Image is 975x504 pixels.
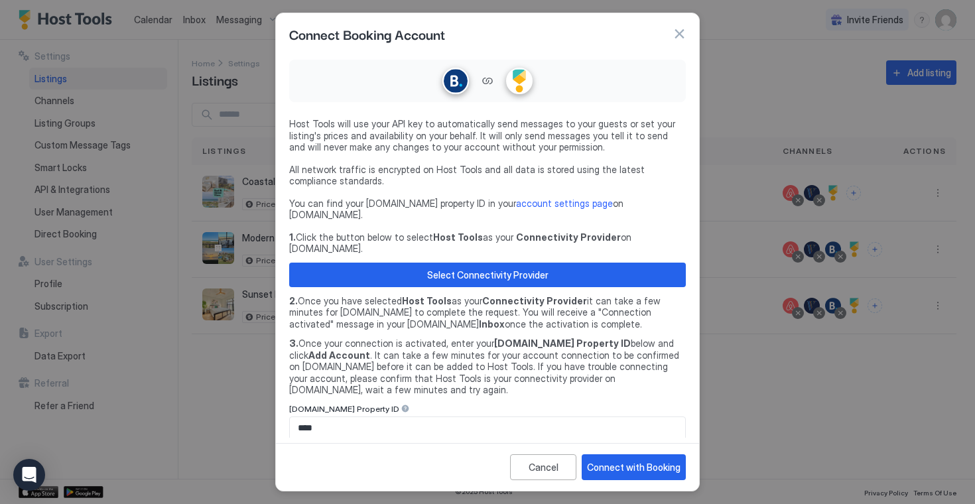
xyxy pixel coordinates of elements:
div: Open Intercom Messenger [13,459,45,491]
b: 3. [289,338,298,349]
b: 2. [289,295,298,306]
b: [DOMAIN_NAME] Property ID [494,338,631,349]
a: account settings page [516,198,613,209]
div: Connect with Booking [587,460,681,474]
b: Connectivity Provider [482,295,587,306]
b: Host Tools [433,231,483,243]
b: Connectivity Provider [516,231,621,243]
span: Host Tools will use your API key to automatically send messages to your guests or set your listin... [289,118,686,153]
span: Once your connection is activated, enter your below and click . It can take a few minutes for you... [289,338,686,396]
button: Select Connectivity Provider [289,263,686,287]
b: 1. [289,231,296,243]
span: Connect Booking Account [289,24,445,44]
button: Connect with Booking [582,454,686,480]
b: Add Account [308,349,370,361]
div: Cancel [529,460,558,474]
span: Once you have selected as your it can take a few minutes for [DOMAIN_NAME] to complete the reques... [289,295,686,330]
input: Input Field [290,417,685,440]
b: Host Tools [402,295,452,306]
button: Cancel [510,454,576,480]
span: All network traffic is encrypted on Host Tools and all data is stored using the latest compliance... [289,164,686,187]
div: Select Connectivity Provider [427,268,549,282]
b: Inbox [479,318,505,330]
span: [DOMAIN_NAME] Property ID [289,404,399,414]
span: You can find your [DOMAIN_NAME] property ID in your on [DOMAIN_NAME]. [289,198,686,221]
span: Click the button below to select as your on [DOMAIN_NAME]. [289,231,686,255]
